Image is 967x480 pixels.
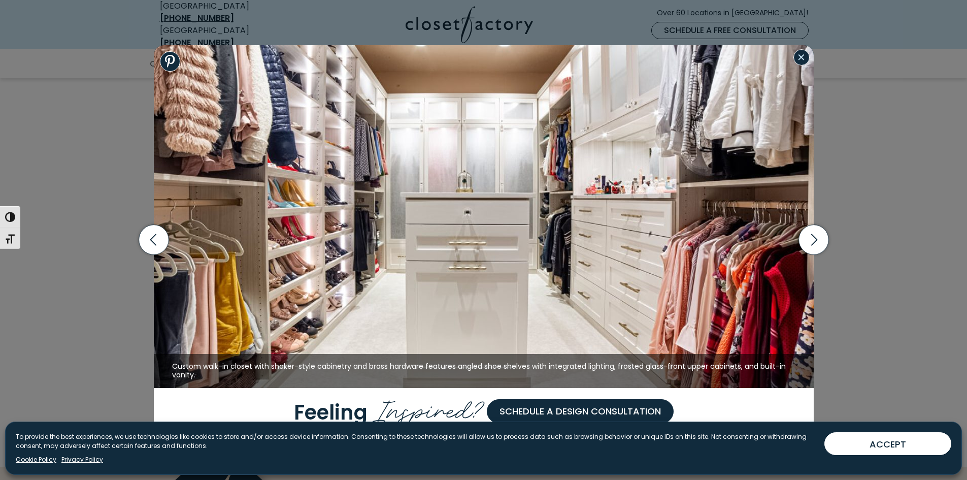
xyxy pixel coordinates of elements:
span: Inspired? [373,388,487,428]
a: Schedule a Design Consultation [487,399,674,424]
a: Privacy Policy [61,455,103,464]
figcaption: Custom walk-in closet with shaker-style cabinetry and brass hardware features angled shoe shelves... [154,354,814,388]
button: ACCEPT [824,432,951,455]
button: Close modal [793,49,810,66]
a: Cookie Policy [16,455,56,464]
p: To provide the best experiences, we use technologies like cookies to store and/or access device i... [16,432,816,451]
img: Custom walk-in closet with white built-in shelving, hanging rods, and LED rod lighting, featuring... [154,45,814,388]
span: Feeling [294,398,368,426]
a: Share to Pinterest [160,51,180,72]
